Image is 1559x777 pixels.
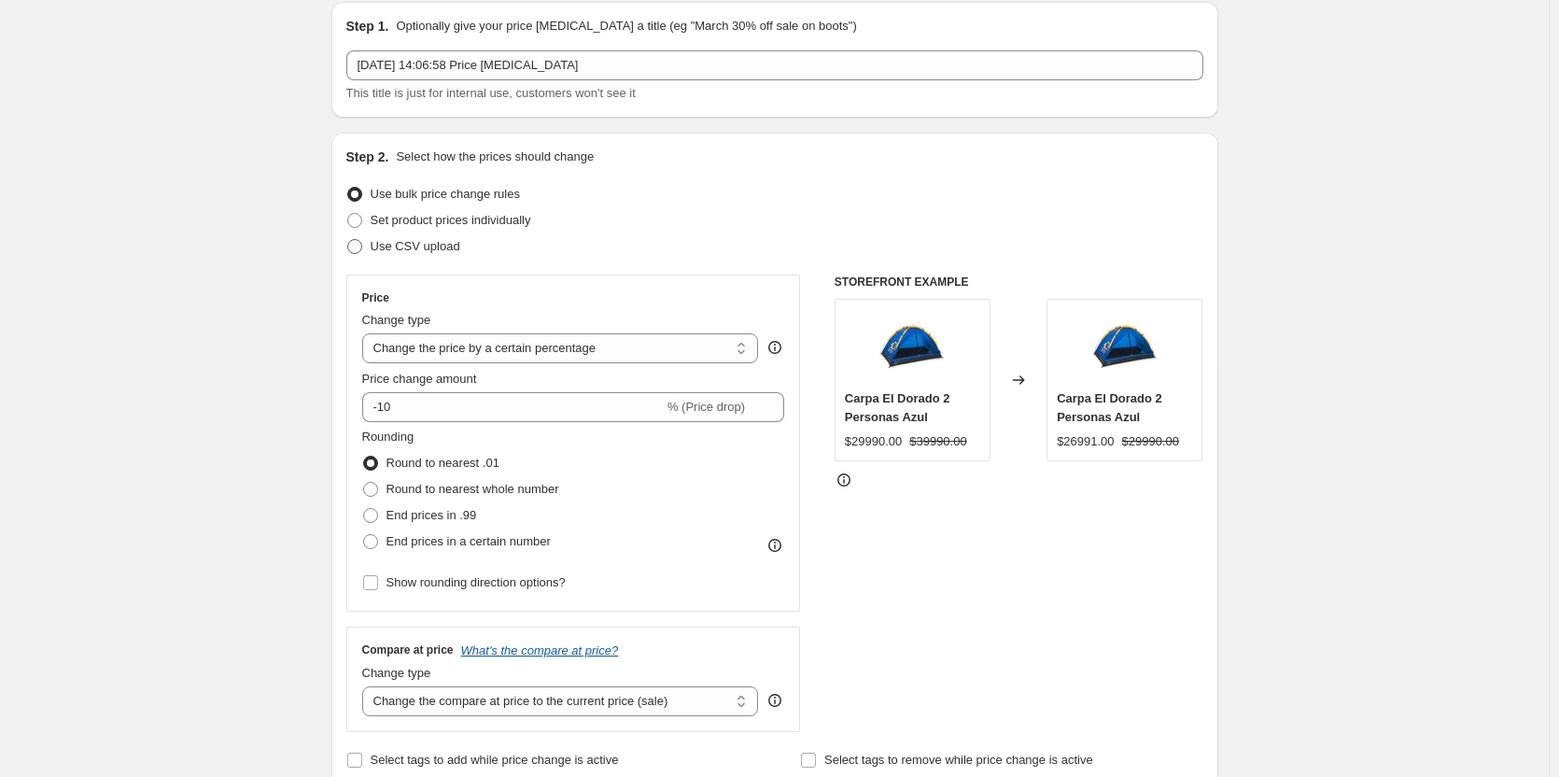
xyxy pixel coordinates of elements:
h3: Compare at price [362,643,454,657]
strike: $39990.00 [909,432,966,451]
div: $26991.00 [1057,432,1114,451]
span: Select tags to add while price change is active [371,753,619,767]
span: Change type [362,666,431,680]
input: -15 [362,392,664,422]
span: Select tags to remove while price change is active [824,753,1093,767]
div: help [765,338,784,357]
h6: STOREFRONT EXAMPLE [835,275,1203,290]
img: open-uri20191122-929-vgpsxk_80x.jpg [875,309,949,384]
span: Change type [362,313,431,327]
span: Round to nearest whole number [386,482,559,496]
span: Rounding [362,430,414,444]
span: Round to nearest .01 [386,456,499,470]
span: Use bulk price change rules [371,187,520,201]
span: Carpa El Dorado 2 Personas Azul [1057,391,1162,424]
span: % (Price drop) [667,400,745,414]
h3: Price [362,290,389,305]
span: Use CSV upload [371,239,460,253]
input: 30% off holiday sale [346,50,1203,80]
span: This title is just for internal use, customers won't see it [346,86,636,100]
h2: Step 2. [346,148,389,166]
div: $29990.00 [845,432,902,451]
span: End prices in a certain number [386,534,551,548]
span: Set product prices individually [371,213,531,227]
div: help [765,691,784,710]
button: What's the compare at price? [461,643,619,657]
span: Show rounding direction options? [386,575,566,589]
p: Optionally give your price [MEDICAL_DATA] a title (eg "March 30% off sale on boots") [396,17,856,35]
img: open-uri20191122-929-vgpsxk_80x.jpg [1088,309,1162,384]
span: Price change amount [362,372,477,386]
span: Carpa El Dorado 2 Personas Azul [845,391,950,424]
h2: Step 1. [346,17,389,35]
strike: $29990.00 [1122,432,1179,451]
p: Select how the prices should change [396,148,594,166]
span: End prices in .99 [386,508,477,522]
